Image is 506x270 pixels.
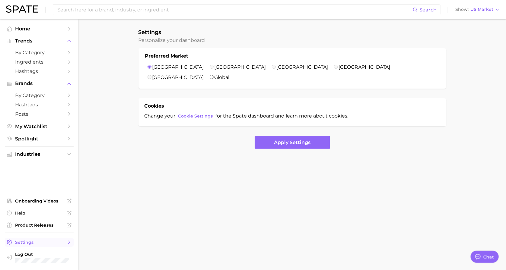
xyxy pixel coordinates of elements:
[5,150,74,159] button: Industries
[6,5,38,13] img: SPATE
[15,68,63,74] span: Hashtags
[5,122,74,131] a: My Watchlist
[5,221,74,230] a: Product Releases
[15,210,63,216] span: Help
[15,111,63,117] span: Posts
[152,64,204,70] label: [GEOGRAPHIC_DATA]
[215,74,230,80] label: Global
[15,198,63,204] span: Onboarding Videos
[5,238,74,247] a: Settings
[5,67,74,76] a: Hashtags
[5,196,74,206] a: Onboarding Videos
[5,134,74,143] a: Spotlight
[15,38,63,44] span: Trends
[57,5,413,15] input: Search here for a brand, industry, or ingredient
[455,8,469,11] span: Show
[5,109,74,119] a: Posts
[145,102,164,110] h1: Cookies
[215,64,266,70] label: [GEOGRAPHIC_DATA]
[152,74,204,80] label: [GEOGRAPHIC_DATA]
[286,113,348,119] a: learn more about cookies
[15,152,63,157] span: Industries
[138,37,446,43] h2: Personalize your dashboard
[15,252,69,257] span: Log Out
[15,222,63,228] span: Product Releases
[5,79,74,88] button: Brands
[15,26,63,32] span: Home
[5,100,74,109] a: Hashtags
[15,81,63,86] span: Brands
[138,29,446,36] h1: Settings
[15,102,63,108] span: Hashtags
[15,59,63,65] span: Ingredients
[15,136,63,142] span: Spotlight
[5,24,74,33] a: Home
[255,136,330,149] button: Apply Settings
[15,124,63,129] span: My Watchlist
[177,112,215,120] button: Cookie Settings
[5,209,74,218] a: Help
[15,240,63,245] span: Settings
[15,93,63,98] span: by Category
[145,52,189,60] h1: Preferred Market
[5,91,74,100] a: by Category
[470,8,493,11] span: US Market
[339,64,390,70] label: [GEOGRAPHIC_DATA]
[178,114,213,119] span: Cookie Settings
[145,113,348,119] span: Change your for the Spate dashboard and .
[454,6,501,14] button: ShowUS Market
[15,50,63,55] span: by Category
[5,48,74,57] a: by Category
[5,57,74,67] a: Ingredients
[5,250,74,265] a: Log out. Currently logged in with e-mail ashley@episode.co.
[5,36,74,46] button: Trends
[419,7,437,13] span: Search
[277,64,328,70] label: [GEOGRAPHIC_DATA]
